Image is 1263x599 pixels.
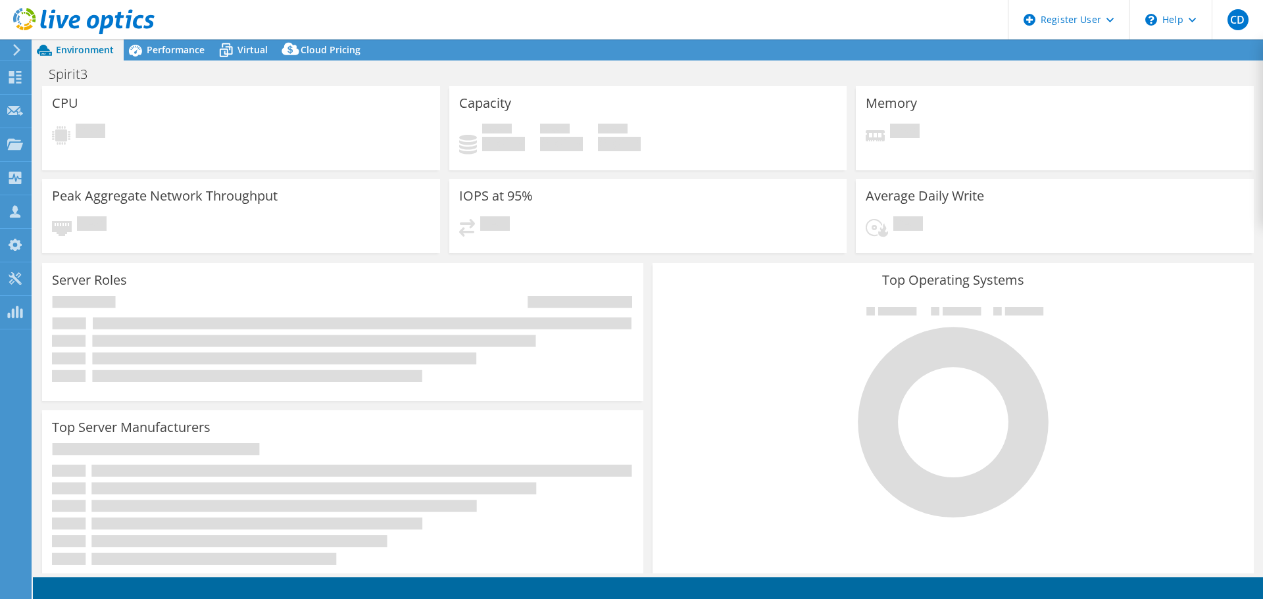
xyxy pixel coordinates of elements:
[540,124,570,137] span: Free
[52,189,278,203] h3: Peak Aggregate Network Throughput
[52,273,127,287] h3: Server Roles
[866,189,984,203] h3: Average Daily Write
[237,43,268,56] span: Virtual
[52,420,210,435] h3: Top Server Manufacturers
[540,137,583,151] h4: 0 GiB
[43,67,108,82] h1: Spirit3
[598,124,628,137] span: Total
[482,124,512,137] span: Used
[56,43,114,56] span: Environment
[77,216,107,234] span: Pending
[866,96,917,110] h3: Memory
[662,273,1244,287] h3: Top Operating Systems
[459,96,511,110] h3: Capacity
[1145,14,1157,26] svg: \n
[52,96,78,110] h3: CPU
[893,216,923,234] span: Pending
[480,216,510,234] span: Pending
[76,124,105,141] span: Pending
[1227,9,1249,30] span: CD
[459,189,533,203] h3: IOPS at 95%
[301,43,360,56] span: Cloud Pricing
[598,137,641,151] h4: 0 GiB
[147,43,205,56] span: Performance
[482,137,525,151] h4: 0 GiB
[890,124,920,141] span: Pending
